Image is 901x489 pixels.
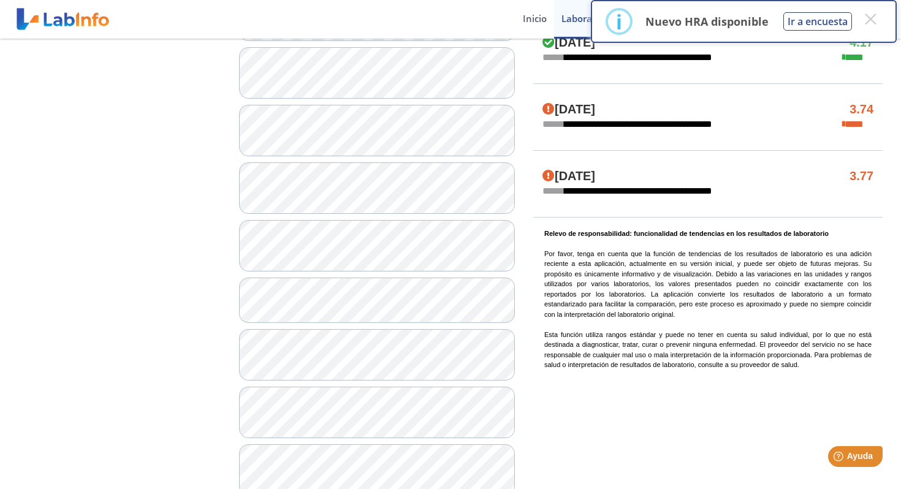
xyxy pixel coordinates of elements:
b: Relevo de responsabilidad: funcionalidad de tendencias en los resultados de laboratorio [544,230,829,237]
button: Close this dialog [859,8,881,30]
h4: [DATE] [542,169,595,184]
button: Ir a encuesta [783,12,852,31]
h4: 3.77 [850,169,873,184]
h4: 3.74 [850,102,873,117]
iframe: Help widget launcher [792,441,888,476]
h4: [DATE] [542,102,595,117]
p: Nuevo HRA disponible [645,14,769,29]
div: i [616,10,622,32]
h4: [DATE] [542,36,595,50]
p: Por favor, tenga en cuenta que la función de tendencias de los resultados de laboratorio es una a... [544,229,872,370]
